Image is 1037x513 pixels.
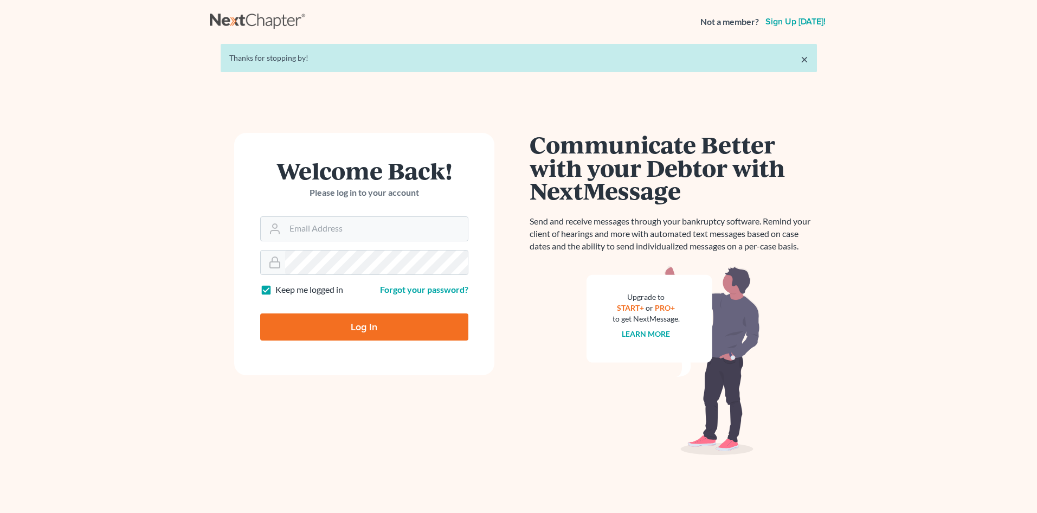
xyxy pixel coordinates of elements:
div: Thanks for stopping by! [229,53,808,63]
a: Forgot your password? [380,284,468,294]
p: Please log in to your account [260,187,468,199]
a: Sign up [DATE]! [763,17,828,26]
h1: Communicate Better with your Debtor with NextMessage [530,133,817,202]
a: Learn more [622,329,670,338]
a: × [801,53,808,66]
p: Send and receive messages through your bankruptcy software. Remind your client of hearings and mo... [530,215,817,253]
div: to get NextMessage. [613,313,680,324]
strong: Not a member? [700,16,759,28]
h1: Welcome Back! [260,159,468,182]
a: START+ [617,303,644,312]
img: nextmessage_bg-59042aed3d76b12b5cd301f8e5b87938c9018125f34e5fa2b7a6b67550977c72.svg [587,266,760,456]
input: Log In [260,313,468,341]
input: Email Address [285,217,468,241]
a: PRO+ [655,303,675,312]
span: or [646,303,653,312]
div: Upgrade to [613,292,680,303]
label: Keep me logged in [275,284,343,296]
